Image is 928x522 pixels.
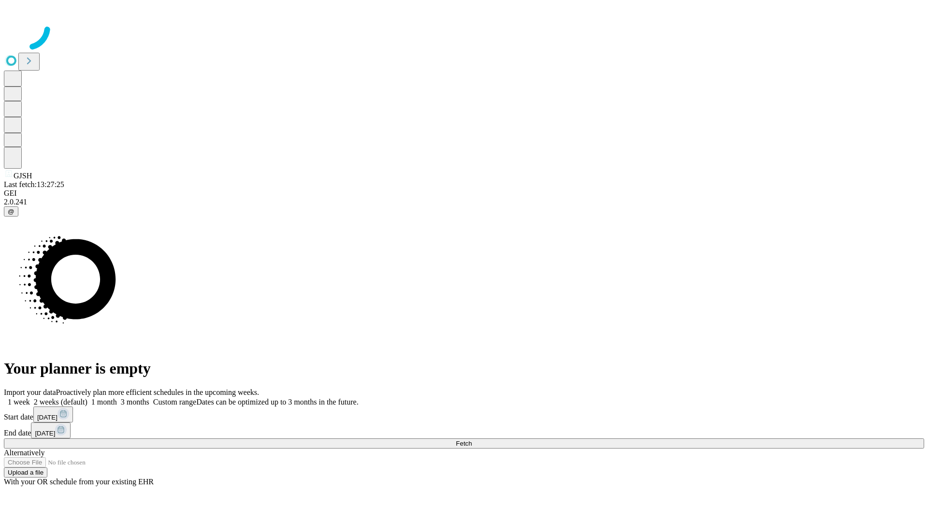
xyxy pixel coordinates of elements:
[34,398,87,406] span: 2 weeks (default)
[4,360,924,377] h1: Your planner is empty
[4,438,924,449] button: Fetch
[56,388,259,396] span: Proactively plan more efficient schedules in the upcoming weeks.
[8,398,30,406] span: 1 week
[91,398,117,406] span: 1 month
[33,406,73,422] button: [DATE]
[4,422,924,438] div: End date
[4,388,56,396] span: Import your data
[37,414,58,421] span: [DATE]
[4,180,64,188] span: Last fetch: 13:27:25
[4,478,154,486] span: With your OR schedule from your existing EHR
[4,189,924,198] div: GEI
[4,198,924,206] div: 2.0.241
[8,208,14,215] span: @
[456,440,472,447] span: Fetch
[31,422,71,438] button: [DATE]
[14,172,32,180] span: GJSH
[4,467,47,478] button: Upload a file
[153,398,196,406] span: Custom range
[4,206,18,217] button: @
[35,430,55,437] span: [DATE]
[4,406,924,422] div: Start date
[196,398,358,406] span: Dates can be optimized up to 3 months in the future.
[121,398,149,406] span: 3 months
[4,449,44,457] span: Alternatively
